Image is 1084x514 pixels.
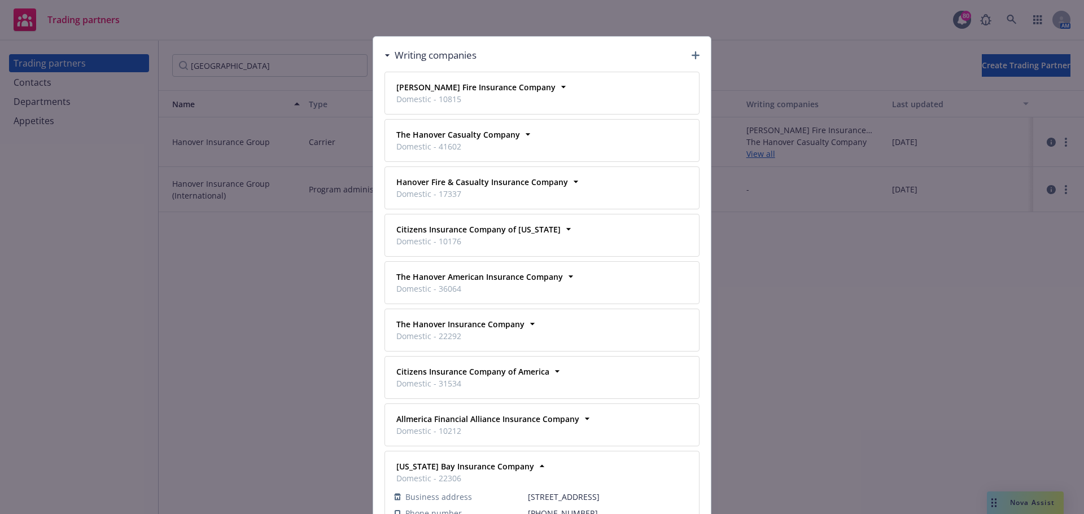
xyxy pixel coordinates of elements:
strong: Hanover Fire & Casualty Insurance Company [396,177,568,187]
strong: Citizens Insurance Company of [US_STATE] [396,224,561,235]
strong: The Hanover Insurance Company [396,319,524,330]
strong: Allmerica Financial Alliance Insurance Company [396,414,579,424]
span: [STREET_ADDRESS] [528,491,690,503]
strong: The Hanover Casualty Company [396,129,520,140]
h3: Writing companies [395,48,477,63]
span: Domestic - 31534 [396,377,549,389]
strong: [US_STATE] Bay Insurance Company [396,461,534,472]
span: Domestic - 10815 [396,93,556,105]
span: Domestic - 10212 [396,425,579,437]
div: Writing companies [384,48,477,63]
strong: The Hanover American Insurance Company [396,271,563,282]
strong: Citizens Insurance Company of America [396,366,549,377]
span: Domestic - 22306 [396,472,534,484]
span: Domestic - 41602 [396,140,520,152]
span: Domestic - 36064 [396,283,563,295]
span: Domestic - 17337 [396,188,568,200]
strong: [PERSON_NAME] Fire Insurance Company [396,82,556,93]
span: Business address [405,491,472,503]
span: Domestic - 10176 [396,235,561,247]
span: Domestic - 22292 [396,330,524,342]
